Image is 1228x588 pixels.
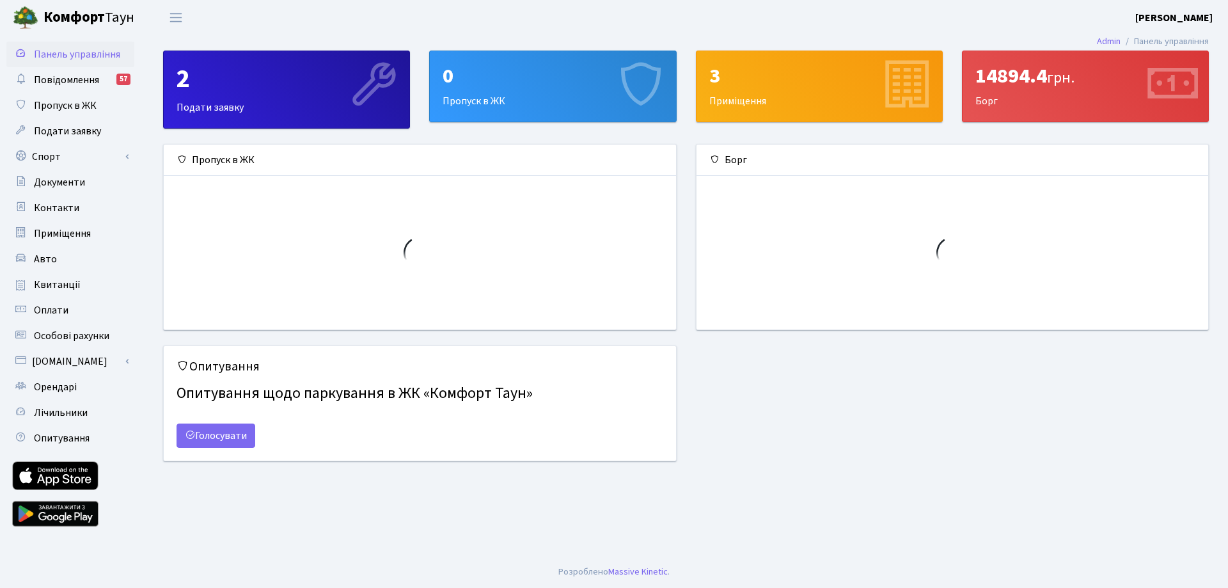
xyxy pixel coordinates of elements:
div: Подати заявку [164,51,409,128]
div: . [558,565,670,579]
div: 0 [443,64,663,88]
h4: Опитування щодо паркування в ЖК «Комфорт Таун» [177,379,663,408]
span: Панель управління [34,47,120,61]
h5: Опитування [177,359,663,374]
span: Орендарі [34,380,77,394]
div: Борг [697,145,1209,176]
span: Подати заявку [34,124,101,138]
div: 57 [116,74,130,85]
nav: breadcrumb [1078,28,1228,55]
div: 14894.4 [975,64,1195,88]
a: Особові рахунки [6,323,134,349]
span: Особові рахунки [34,329,109,343]
a: Приміщення [6,221,134,246]
div: Пропуск в ЖК [430,51,675,122]
a: Повідомлення57 [6,67,134,93]
img: logo.png [13,5,38,31]
a: Орендарі [6,374,134,400]
a: Розроблено [558,565,608,578]
a: 0Пропуск в ЖК [429,51,676,122]
span: Квитанції [34,278,81,292]
div: Пропуск в ЖК [164,145,676,176]
span: грн. [1047,67,1074,89]
div: Приміщення [697,51,942,122]
span: Повідомлення [34,73,99,87]
div: 3 [709,64,929,88]
a: Оплати [6,298,134,323]
a: Massive Kinetic [608,565,668,578]
span: Оплати [34,303,68,317]
a: Голосувати [177,424,255,448]
button: Переключити навігацію [160,7,192,28]
a: [DOMAIN_NAME] [6,349,134,374]
a: 2Подати заявку [163,51,410,129]
a: Спорт [6,144,134,170]
span: Пропуск в ЖК [34,99,97,113]
b: [PERSON_NAME] [1135,11,1213,25]
a: Контакти [6,195,134,221]
a: Опитування [6,425,134,451]
div: Борг [963,51,1208,122]
span: Авто [34,252,57,266]
a: Admin [1097,35,1121,48]
a: Авто [6,246,134,272]
a: 3Приміщення [696,51,943,122]
b: Комфорт [43,7,105,28]
span: Опитування [34,431,90,445]
span: Таун [43,7,134,29]
span: Приміщення [34,226,91,241]
a: Пропуск в ЖК [6,93,134,118]
div: 2 [177,64,397,95]
span: Контакти [34,201,79,215]
a: Панель управління [6,42,134,67]
span: Документи [34,175,85,189]
a: Подати заявку [6,118,134,144]
a: [PERSON_NAME] [1135,10,1213,26]
a: Квитанції [6,272,134,298]
li: Панель управління [1121,35,1209,49]
span: Лічильники [34,406,88,420]
a: Документи [6,170,134,195]
a: Лічильники [6,400,134,425]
